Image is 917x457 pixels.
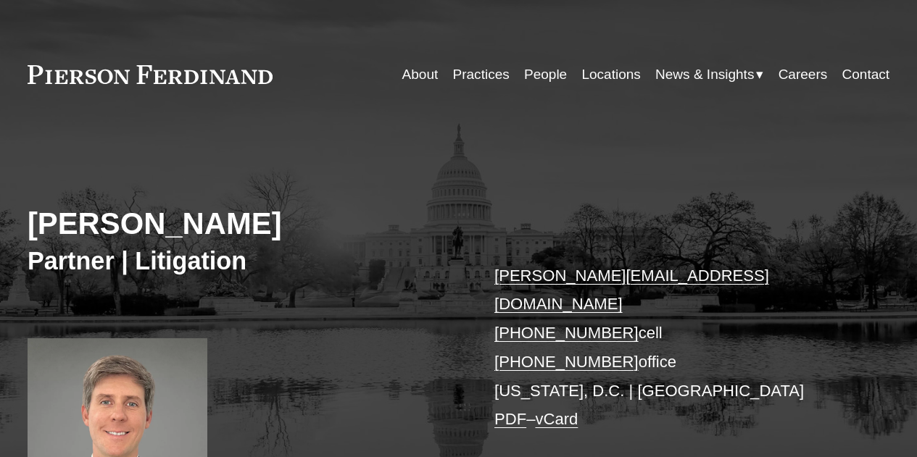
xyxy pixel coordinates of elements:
a: Contact [842,61,890,88]
a: Careers [779,61,828,88]
a: PDF [494,410,526,428]
a: [PERSON_NAME][EMAIL_ADDRESS][DOMAIN_NAME] [494,267,769,314]
h2: [PERSON_NAME] [28,206,459,243]
a: vCard [535,410,578,428]
a: folder dropdown [655,61,763,88]
h3: Partner | Litigation [28,246,459,276]
a: People [524,61,567,88]
a: About [402,61,439,88]
a: Practices [453,61,510,88]
a: [PHONE_NUMBER] [494,324,639,342]
a: Locations [581,61,640,88]
span: News & Insights [655,62,754,87]
p: cell office [US_STATE], D.C. | [GEOGRAPHIC_DATA] – [494,261,853,434]
a: [PHONE_NUMBER] [494,353,639,371]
